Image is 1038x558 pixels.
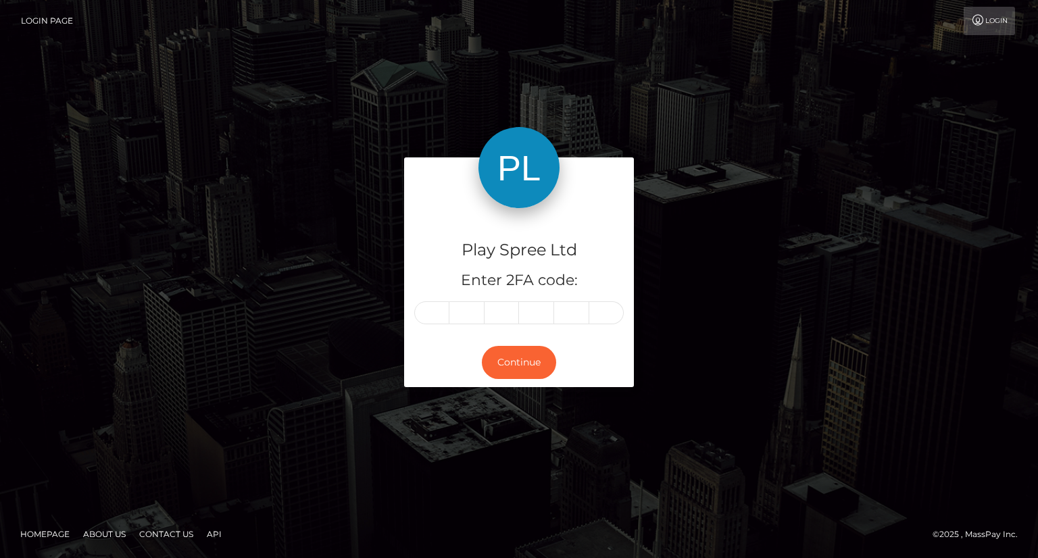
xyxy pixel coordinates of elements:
img: Play Spree Ltd [478,127,560,208]
a: Homepage [15,524,75,544]
div: © 2025 , MassPay Inc. [933,527,1028,542]
a: Login Page [21,7,73,35]
h5: Enter 2FA code: [414,270,624,291]
button: Continue [482,346,556,379]
a: About Us [78,524,131,544]
a: Login [964,7,1015,35]
a: API [201,524,227,544]
a: Contact Us [134,524,199,544]
h4: Play Spree Ltd [414,238,624,262]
